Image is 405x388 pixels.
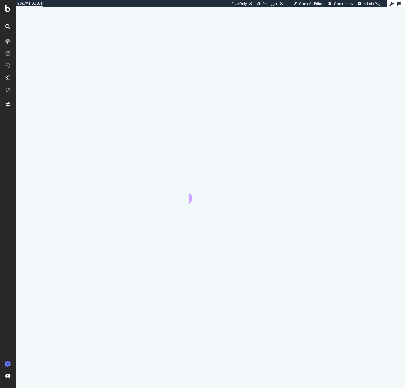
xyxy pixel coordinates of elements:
[358,1,382,6] a: Admin Page
[231,1,248,6] div: ReadOnly:
[189,182,232,204] div: animation
[257,1,279,6] div: Viz Debugger:
[334,1,353,6] span: Open in dev
[328,1,353,6] a: Open in dev
[299,1,324,6] span: Open Viz Editor
[364,1,382,6] span: Admin Page
[293,1,324,6] a: Open Viz Editor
